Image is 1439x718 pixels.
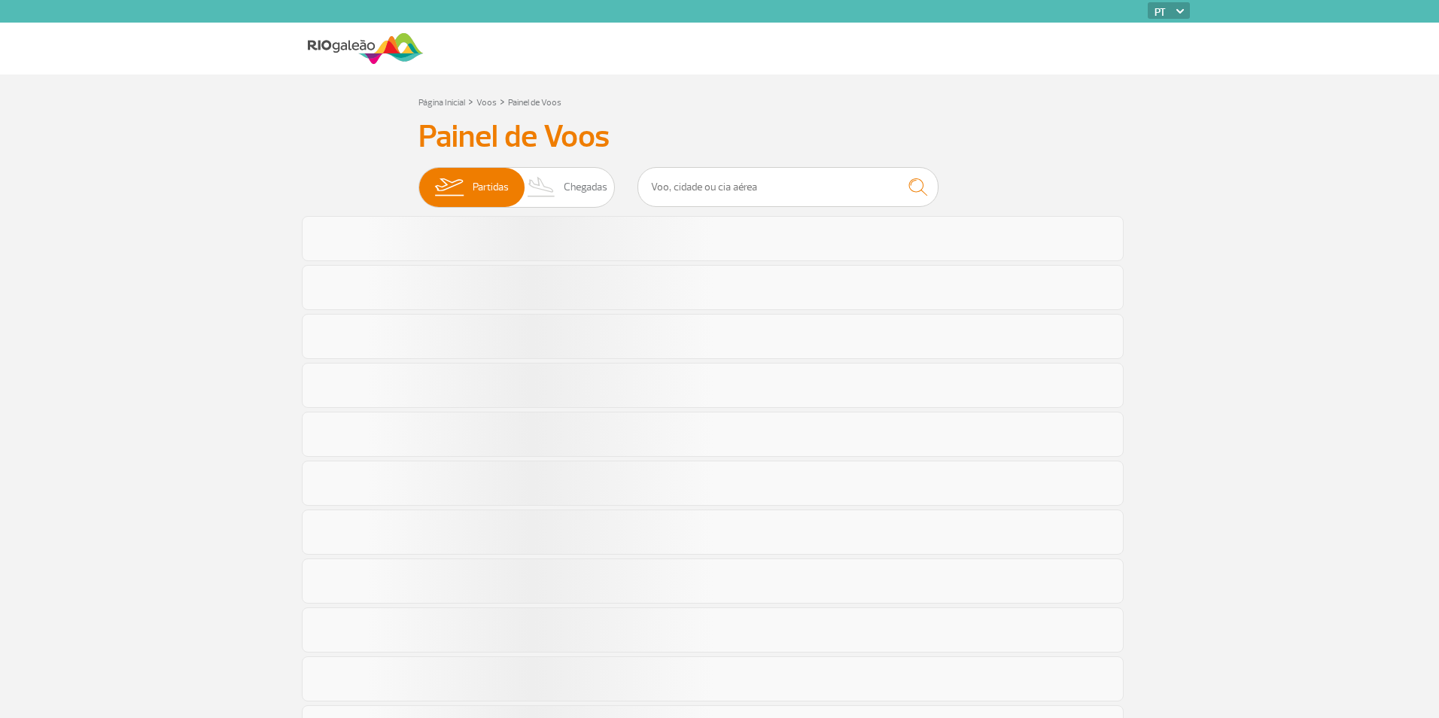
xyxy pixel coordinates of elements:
h3: Painel de Voos [418,118,1021,156]
a: > [468,93,473,110]
input: Voo, cidade ou cia aérea [637,167,939,207]
a: > [500,93,505,110]
a: Voos [476,97,497,108]
span: Partidas [473,168,509,207]
a: Painel de Voos [508,97,561,108]
a: Página Inicial [418,97,465,108]
img: slider-embarque [425,168,473,207]
span: Chegadas [564,168,607,207]
img: slider-desembarque [519,168,564,207]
